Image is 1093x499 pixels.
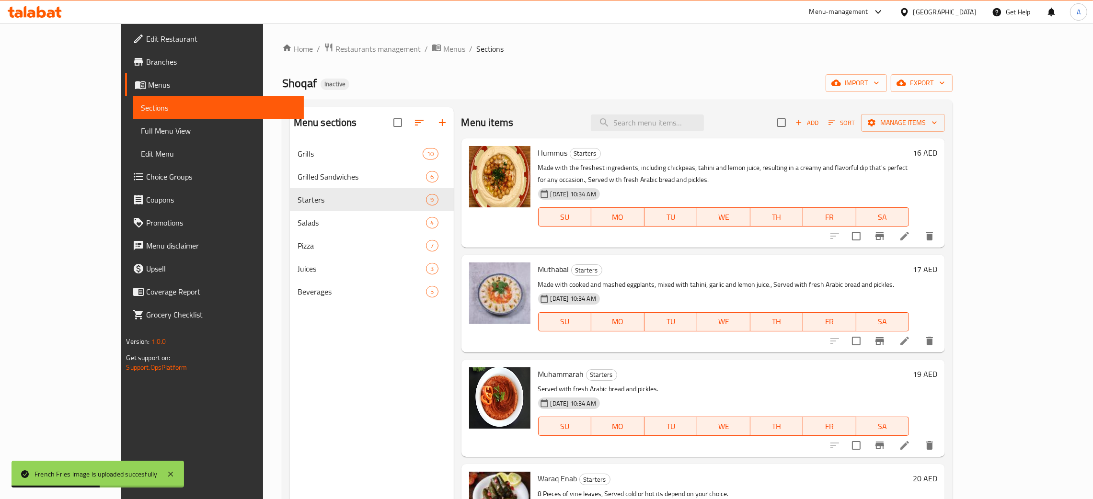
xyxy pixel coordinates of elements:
span: Select all sections [388,113,408,133]
button: delete [918,225,941,248]
span: 10 [423,149,437,159]
button: Add section [431,111,454,134]
button: TH [750,207,804,227]
img: Muthabal [469,262,530,324]
div: items [426,217,438,228]
span: [DATE] 10:34 AM [547,294,600,303]
h2: Menu items [461,115,514,130]
button: SU [538,312,591,331]
span: TH [754,420,800,433]
div: Menu-management [809,6,868,18]
a: Coupons [125,188,304,211]
a: Support.OpsPlatform [126,361,187,374]
a: Grocery Checklist [125,303,304,326]
a: Menus [432,43,465,55]
span: 5 [426,287,437,296]
span: Sort sections [408,111,431,134]
span: Juices [298,263,426,274]
div: Juices3 [290,257,454,280]
span: export [898,77,945,89]
button: TH [750,417,804,436]
span: Muhammarah [538,367,584,381]
span: Beverages [298,286,426,297]
button: Manage items [861,114,945,132]
span: Inactive [321,80,349,88]
span: Sort items [822,115,861,130]
div: Pizza7 [290,234,454,257]
span: Menu disclaimer [146,240,296,251]
span: Sort [828,117,855,128]
button: TU [644,207,698,227]
div: Grills10 [290,142,454,165]
span: Salads [298,217,426,228]
span: 3 [426,264,437,273]
button: delete [918,329,941,352]
button: TU [644,312,698,331]
button: Branch-specific-item [868,225,891,248]
span: [DATE] 10:34 AM [547,190,600,199]
span: [DATE] 10:34 AM [547,399,600,408]
span: Starters [572,265,602,276]
div: Starters [586,369,617,381]
span: SA [860,315,906,329]
a: Menus [125,73,304,96]
span: Select to update [846,331,866,351]
button: SA [856,417,909,436]
div: Inactive [321,79,349,90]
span: Upsell [146,263,296,274]
h6: 19 AED [913,367,937,381]
span: Coupons [146,194,296,205]
div: [GEOGRAPHIC_DATA] [913,7,977,17]
h6: 16 AED [913,146,937,159]
span: TU [648,210,694,224]
button: SU [538,207,591,227]
span: MO [595,420,641,433]
span: SU [542,210,587,224]
span: Edit Menu [141,148,296,159]
button: MO [591,207,644,227]
span: Manage items [869,117,937,129]
button: Branch-specific-item [868,329,891,352]
img: Hummus [469,146,530,207]
button: SA [856,312,909,331]
span: Menus [148,79,296,91]
span: TU [648,420,694,433]
button: TH [750,312,804,331]
span: Grocery Checklist [146,309,296,320]
span: Starters [580,474,610,485]
a: Edit menu item [899,440,910,451]
span: Select section [771,113,792,133]
h2: Menu sections [294,115,357,130]
span: Shoqaf [282,72,317,94]
li: / [469,43,472,55]
a: Edit menu item [899,335,910,347]
div: Starters9 [290,188,454,211]
span: Coverage Report [146,286,296,297]
span: 6 [426,172,437,181]
span: Add [794,117,820,128]
span: Muthabal [538,262,569,276]
button: Branch-specific-item [868,434,891,457]
span: FR [807,420,852,433]
span: Sections [476,43,504,55]
img: Muhammarah [469,367,530,429]
button: FR [803,417,856,436]
span: Starters [570,148,600,159]
a: Upsell [125,257,304,280]
span: SA [860,210,906,224]
span: MO [595,315,641,329]
span: WE [701,315,747,329]
span: Waraq Enab [538,471,577,486]
span: 1.0.0 [151,335,166,348]
a: Choice Groups [125,165,304,188]
span: Select to update [846,435,866,455]
div: Starters [570,148,601,159]
a: Edit Restaurant [125,27,304,50]
div: items [426,171,438,182]
div: Salads4 [290,211,454,234]
span: 4 [426,218,437,227]
span: SU [542,315,587,329]
span: MO [595,210,641,224]
li: / [317,43,320,55]
span: Promotions [146,217,296,228]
